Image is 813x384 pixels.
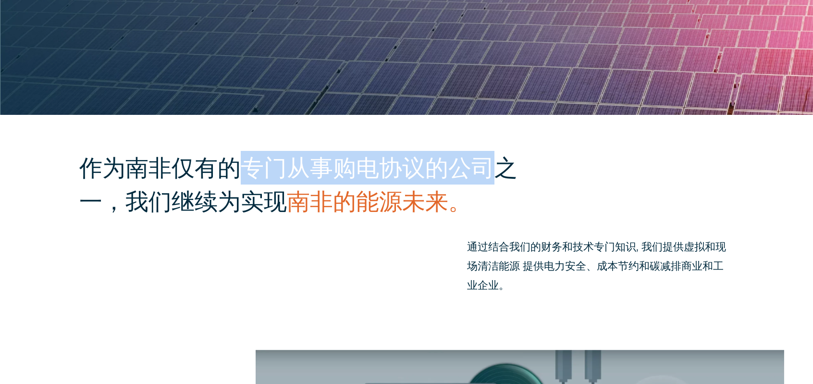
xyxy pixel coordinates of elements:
[636,240,639,253] span: ,
[287,187,471,215] span: 南非的能源未来。
[79,151,532,218] h2: 作为南非仅有的专门从事购电协议的公司之一，我们继续为实现
[594,240,636,253] span: 专门知识
[641,240,663,253] span: 我们
[523,260,544,273] span: 提供
[544,260,681,273] span: 电力安全、成本节约和碳减排
[478,260,520,273] span: 清洁能源
[467,240,594,253] span: 通过结合我们的财务和技术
